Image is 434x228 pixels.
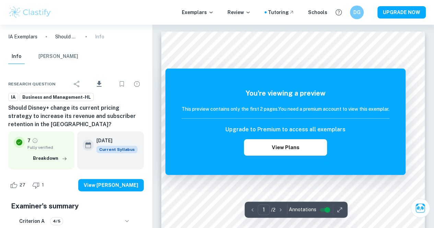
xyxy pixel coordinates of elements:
div: Dislike [31,180,48,191]
span: 27 [16,182,29,189]
h6: Criterion A [19,217,45,225]
span: Fully verified [27,144,69,151]
a: Grade fully verified [32,137,38,144]
a: IA Exemplars [8,33,37,40]
button: Help and Feedback [333,7,344,18]
div: Bookmark [115,77,129,91]
p: Info [95,33,104,40]
span: 4/5 [50,218,63,224]
button: View Plans [244,139,327,156]
p: Exemplars [182,9,214,16]
span: Current Syllabus [96,146,138,153]
span: Research question [8,81,56,87]
h6: [DATE] [96,137,132,144]
button: DG [350,5,364,19]
button: Breakdown [31,153,69,164]
button: [PERSON_NAME] [38,49,78,64]
h6: Should Disney+ change its current pricing strategy to increase its revenue and subscriber retenti... [8,104,144,129]
a: Business and Management-HL [20,93,94,101]
span: Annotations [289,206,316,213]
button: View [PERSON_NAME] [78,179,144,191]
button: UPGRADE NOW [377,6,426,19]
button: Ask Clai [411,199,430,218]
h5: Examiner's summary [11,201,141,211]
img: Clastify logo [8,5,52,19]
p: / 2 [271,206,275,214]
a: Schools [308,9,327,16]
button: Info [8,49,25,64]
div: Like [8,180,29,191]
p: Should Disney+ change its current pricing strategy to increase its revenue and subscriber retenti... [55,33,77,40]
span: 1 [38,182,48,189]
div: Download [85,75,114,93]
h6: Upgrade to Premium to access all exemplars [225,125,345,134]
div: Report issue [130,77,144,91]
span: Business and Management-HL [20,94,93,101]
div: Share [70,77,84,91]
h5: You're viewing a preview [181,88,389,98]
div: This exemplar is based on the current syllabus. Feel free to refer to it for inspiration/ideas wh... [96,146,138,153]
p: Review [227,9,251,16]
a: IA [8,93,18,101]
h6: DG [353,9,361,16]
span: IA [9,94,18,101]
a: Tutoring [268,9,294,16]
p: 7 [27,137,31,144]
h6: This preview contains only the first 2 pages. You need a premium account to view this exemplar. [181,105,389,113]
